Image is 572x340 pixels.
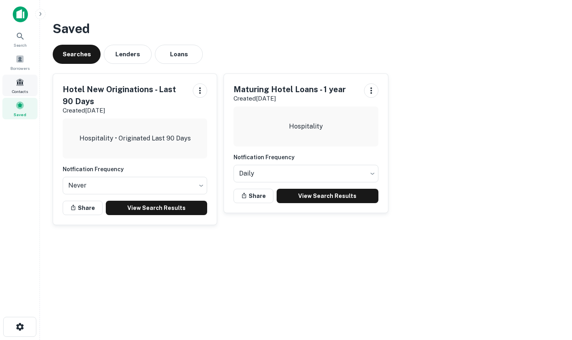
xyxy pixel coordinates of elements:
[53,19,559,38] h3: Saved
[2,98,38,119] a: Saved
[2,51,38,73] a: Borrowers
[106,201,207,215] a: View Search Results
[234,94,346,103] p: Created [DATE]
[104,45,152,64] button: Lenders
[289,122,323,131] p: Hospitality
[234,83,346,95] h5: Maturing Hotel Loans - 1 year
[63,83,186,107] h5: Hotel New Originations - Last 90 Days
[234,162,378,185] div: Without label
[155,45,203,64] button: Loans
[63,106,186,115] p: Created [DATE]
[79,134,191,143] p: Hospitality • Originated Last 90 Days
[277,189,378,203] a: View Search Results
[10,65,30,71] span: Borrowers
[234,189,273,203] button: Share
[12,88,28,95] span: Contacts
[234,153,378,162] h6: Notfication Frequency
[14,42,27,48] span: Search
[63,165,207,174] h6: Notfication Frequency
[2,28,38,50] a: Search
[63,174,207,197] div: Without label
[13,6,28,22] img: capitalize-icon.png
[2,75,38,96] a: Contacts
[53,45,101,64] button: Searches
[14,111,26,118] span: Saved
[63,201,103,215] button: Share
